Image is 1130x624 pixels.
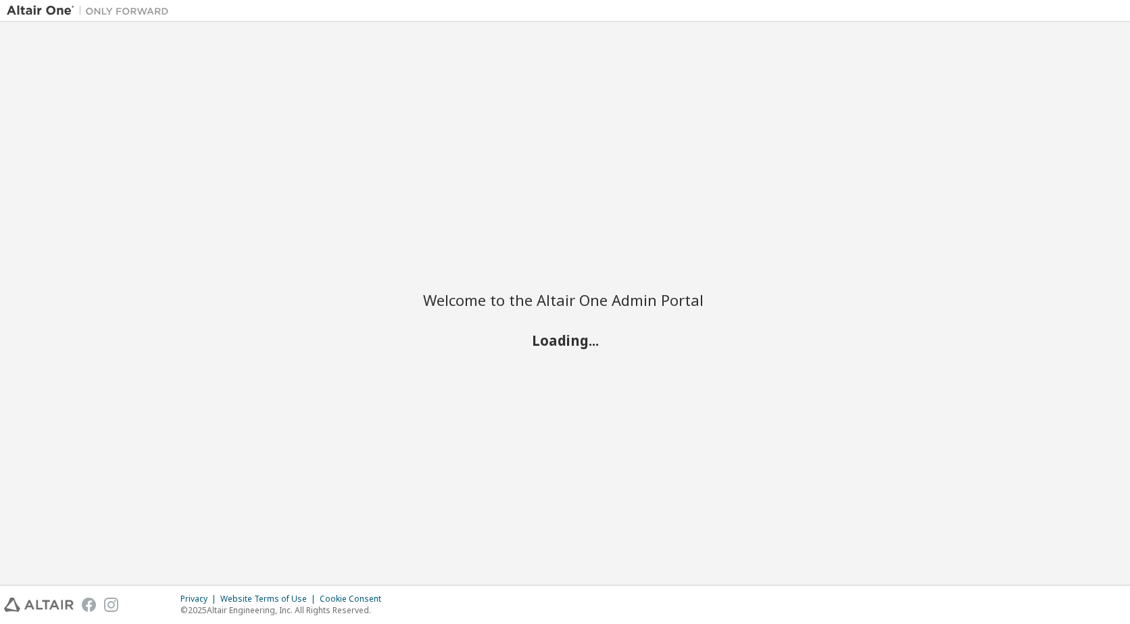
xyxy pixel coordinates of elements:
[7,4,176,18] img: Altair One
[82,598,96,612] img: facebook.svg
[220,594,320,604] div: Website Terms of Use
[423,290,707,309] h2: Welcome to the Altair One Admin Portal
[320,594,389,604] div: Cookie Consent
[104,598,118,612] img: instagram.svg
[4,598,74,612] img: altair_logo.svg
[423,332,707,349] h2: Loading...
[180,594,220,604] div: Privacy
[180,604,389,616] p: © 2025 Altair Engineering, Inc. All Rights Reserved.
